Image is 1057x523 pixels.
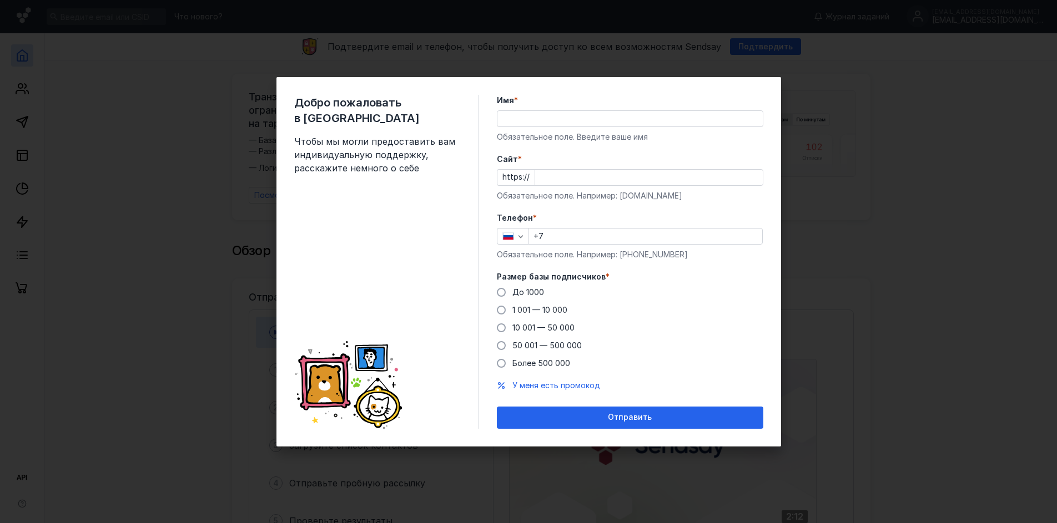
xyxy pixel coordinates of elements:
[608,413,652,422] span: Отправить
[512,287,544,297] span: До 1000
[497,271,606,282] span: Размер базы подписчиков
[497,190,763,201] div: Обязательное поле. Например: [DOMAIN_NAME]
[512,358,570,368] span: Более 500 000
[497,154,518,165] span: Cайт
[512,323,575,332] span: 10 001 — 50 000
[294,95,461,126] span: Добро пожаловать в [GEOGRAPHIC_DATA]
[497,407,763,429] button: Отправить
[497,249,763,260] div: Обязательное поле. Например: [PHONE_NUMBER]
[294,135,461,175] span: Чтобы мы могли предоставить вам индивидуальную поддержку, расскажите немного о себе
[512,380,600,391] button: У меня есть промокод
[512,305,567,314] span: 1 001 — 10 000
[497,95,514,106] span: Имя
[512,341,582,350] span: 50 001 — 500 000
[497,212,533,224] span: Телефон
[497,131,763,143] div: Обязательное поле. Введите ваше имя
[512,380,600,390] span: У меня есть промокод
